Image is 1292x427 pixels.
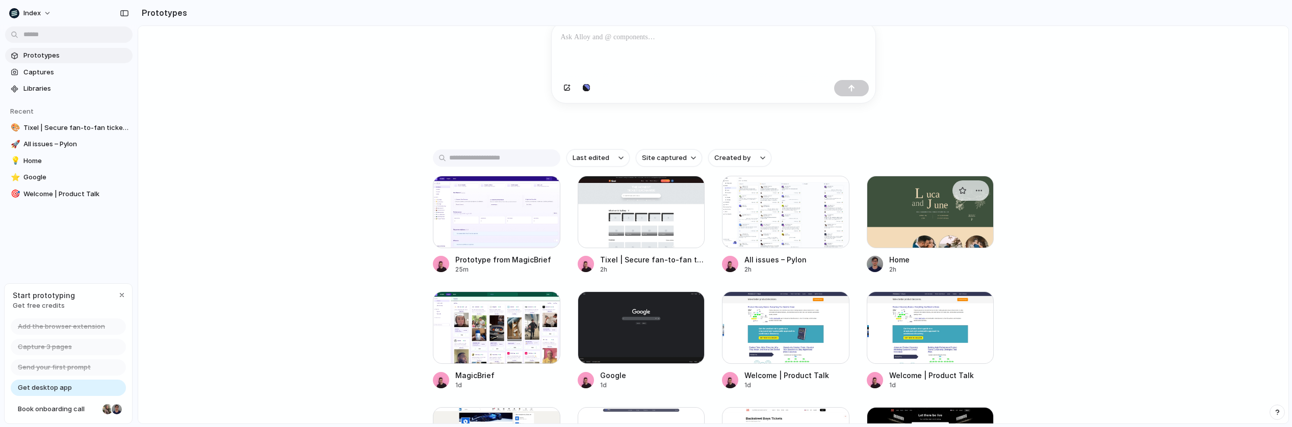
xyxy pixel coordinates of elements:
[23,67,128,77] span: Captures
[5,48,133,63] a: Prototypes
[889,381,974,390] div: 1d
[578,291,705,390] a: GoogleGoogle1d
[573,153,609,163] span: Last edited
[867,176,994,274] a: HomeHome2h
[5,120,133,136] a: 🎨Tixel | Secure fan-to-fan ticket resale to live events
[566,149,630,167] button: Last edited
[23,123,128,133] span: Tixel | Secure fan-to-fan ticket resale to live events
[744,381,829,390] div: 1d
[600,265,705,274] div: 2h
[9,172,19,182] button: ⭐
[600,381,626,390] div: 1d
[23,156,128,166] span: Home
[5,170,133,185] a: ⭐Google
[11,122,18,134] div: 🎨
[5,65,133,80] a: Captures
[11,188,18,200] div: 🎯
[5,186,133,202] a: 🎯Welcome | Product Talk
[455,254,551,265] div: Prototype from MagicBrief
[23,189,128,199] span: Welcome | Product Talk
[455,381,495,390] div: 1d
[5,153,133,169] a: 💡Home
[744,370,829,381] div: Welcome | Product Talk
[455,370,495,381] div: MagicBrief
[18,362,91,372] span: Send your first prompt
[11,380,126,396] a: Get desktop app
[889,370,974,381] div: Welcome | Product Talk
[23,50,128,61] span: Prototypes
[9,123,19,133] button: 🎨
[744,254,807,265] div: All issues – Pylon
[23,8,41,18] span: Index
[433,291,560,390] a: MagicBriefMagicBrief1d
[9,139,19,149] button: 🚀
[708,149,771,167] button: Created by
[13,301,75,311] span: Get free credits
[18,342,72,352] span: Capture 3 pages
[138,7,187,19] h2: Prototypes
[600,370,626,381] div: Google
[433,176,560,274] a: Prototype from MagicBriefPrototype from MagicBrief25m
[23,139,128,149] span: All issues – Pylon
[889,254,910,265] div: Home
[636,149,702,167] button: Site captured
[714,153,751,163] span: Created by
[111,403,123,415] div: Christian Iacullo
[18,383,72,393] span: Get desktop app
[5,137,133,152] a: 🚀All issues – Pylon
[9,189,19,199] button: 🎯
[11,172,18,183] div: ⭐
[101,403,114,415] div: Nicole Kubica
[600,254,705,265] div: Tixel | Secure fan-to-fan ticket resale to live events
[10,107,34,115] span: Recent
[23,172,128,182] span: Google
[18,322,105,332] span: Add the browser extension
[867,291,994,390] a: Welcome | Product TalkWelcome | Product Talk1d
[11,139,18,150] div: 🚀
[455,265,551,274] div: 25m
[23,84,128,94] span: Libraries
[9,156,19,166] button: 💡
[13,290,75,301] span: Start prototyping
[5,81,133,96] a: Libraries
[889,265,910,274] div: 2h
[722,291,849,390] a: Welcome | Product TalkWelcome | Product Talk1d
[642,153,687,163] span: Site captured
[744,265,807,274] div: 2h
[5,5,57,21] button: Index
[11,155,18,167] div: 💡
[18,404,98,414] span: Book onboarding call
[722,176,849,274] a: All issues – PylonAll issues – Pylon2h
[11,401,126,417] a: Book onboarding call
[578,176,705,274] a: Tixel | Secure fan-to-fan ticket resale to live eventsTixel | Secure fan-to-fan ticket resale to ...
